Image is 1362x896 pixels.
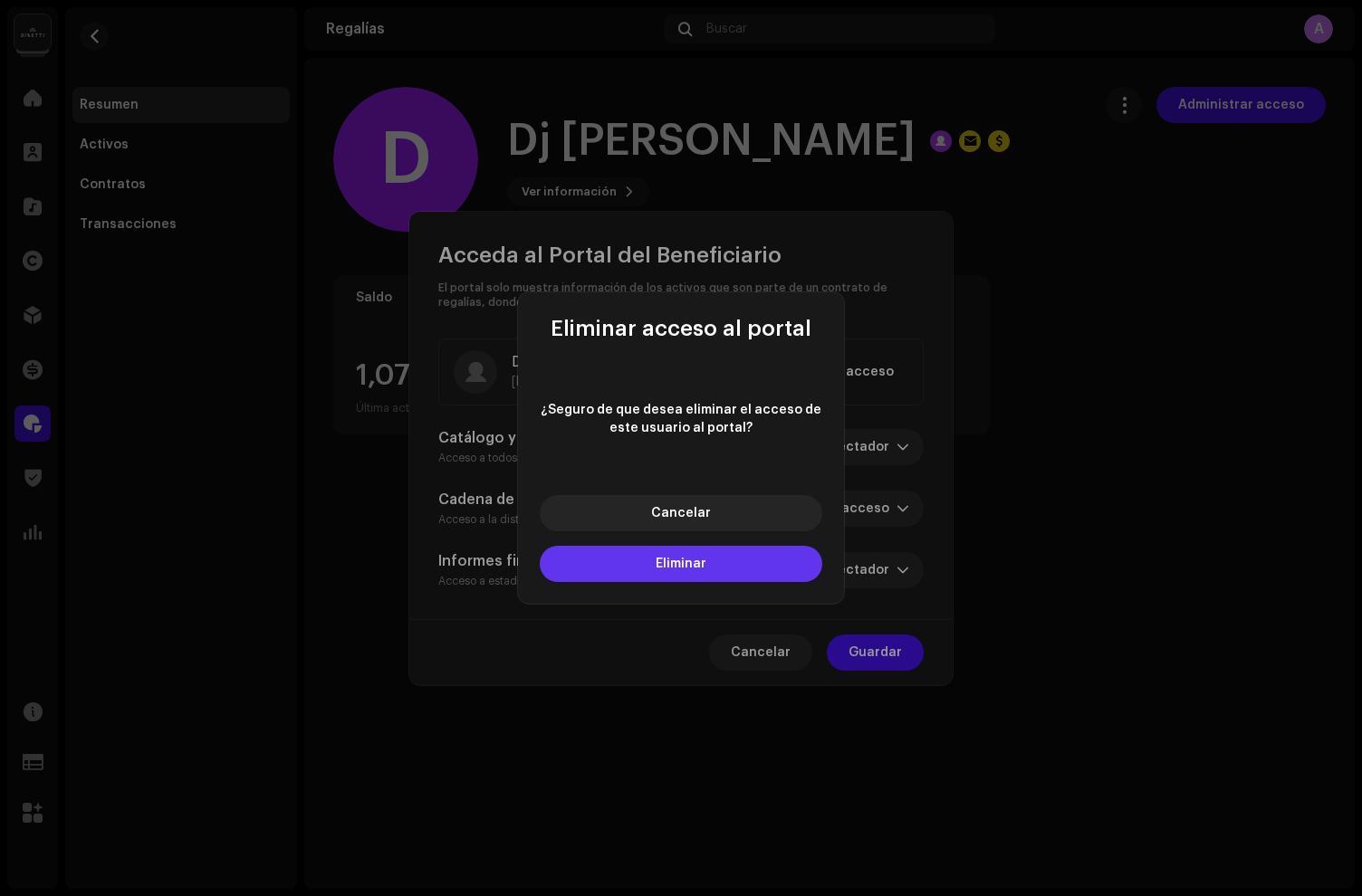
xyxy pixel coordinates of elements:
button: Cancelar [540,495,822,531]
span: Eliminar [656,558,706,570]
span: Eliminar acceso al portal [551,318,811,339]
span: Cancelar [651,507,711,519]
span: ¿Seguro de que desea eliminar el acceso de este usuario al portal? [540,401,822,437]
button: Eliminar [540,546,822,582]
